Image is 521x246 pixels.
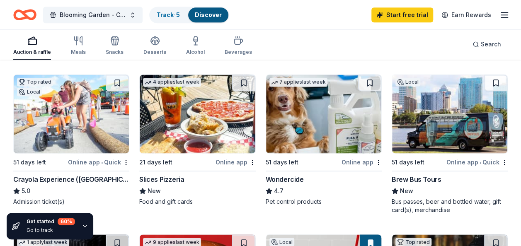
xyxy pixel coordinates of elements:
[446,157,508,167] div: Online app Quick
[148,186,161,196] span: New
[71,49,86,55] div: Meals
[392,75,507,153] img: Image for Brew Bus Tours
[266,157,298,167] div: 51 days left
[225,49,252,55] div: Beverages
[58,218,75,225] div: 60 %
[106,49,124,55] div: Snacks
[149,7,229,23] button: Track· 5Discover
[43,7,143,23] button: Blooming Garden - Changing Lives and Rewriting Legacies
[17,78,53,86] div: Top rated
[392,157,424,167] div: 51 days left
[266,74,382,206] a: Image for Wondercide7 applieslast week51 days leftOnline appWondercide4.7Pet control products
[269,238,294,246] div: Local
[266,174,304,184] div: Wondercide
[157,11,180,18] a: Track· 5
[400,186,413,196] span: New
[480,159,481,166] span: •
[27,227,75,234] div: Go to track
[139,174,184,184] div: Slices Pizzeria
[392,74,508,214] a: Image for Brew Bus ToursLocal51 days leftOnline app•QuickBrew Bus ToursNewBus passes, beer and bo...
[60,10,126,20] span: Blooming Garden - Changing Lives and Rewriting Legacies
[71,32,86,60] button: Meals
[13,174,129,184] div: Crayola Experience ([GEOGRAPHIC_DATA])
[395,78,420,86] div: Local
[436,7,496,22] a: Earn Rewards
[13,49,51,55] div: Auction & raffle
[17,88,42,96] div: Local
[186,49,205,55] div: Alcohol
[195,11,222,18] a: Discover
[13,32,51,60] button: Auction & raffle
[13,74,129,206] a: Image for Crayola Experience (Orlando)Top ratedLocal51 days leftOnline app•QuickCrayola Experienc...
[143,32,166,60] button: Desserts
[14,75,129,153] img: Image for Crayola Experience (Orlando)
[392,198,508,214] div: Bus passes, beer and bottled water, gift card(s), merchandise
[13,198,129,206] div: Admission ticket(s)
[139,157,172,167] div: 21 days left
[68,157,129,167] div: Online app Quick
[106,32,124,60] button: Snacks
[13,157,46,167] div: 51 days left
[13,5,36,24] a: Home
[27,218,75,225] div: Get started
[342,157,382,167] div: Online app
[139,198,255,206] div: Food and gift cards
[225,32,252,60] button: Beverages
[186,32,205,60] button: Alcohol
[269,78,327,87] div: 7 applies last week
[22,186,30,196] span: 5.0
[139,74,255,206] a: Image for Slices Pizzeria4 applieslast week21 days leftOnline appSlices PizzeriaNewFood and gift ...
[216,157,256,167] div: Online app
[140,75,255,153] img: Image for Slices Pizzeria
[274,186,284,196] span: 4.7
[266,75,381,153] img: Image for Wondercide
[371,7,433,22] a: Start free trial
[395,238,431,246] div: Top rated
[266,198,382,206] div: Pet control products
[481,39,501,49] span: Search
[143,78,201,87] div: 4 applies last week
[143,49,166,55] div: Desserts
[392,174,441,184] div: Brew Bus Tours
[466,36,508,53] button: Search
[101,159,103,166] span: •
